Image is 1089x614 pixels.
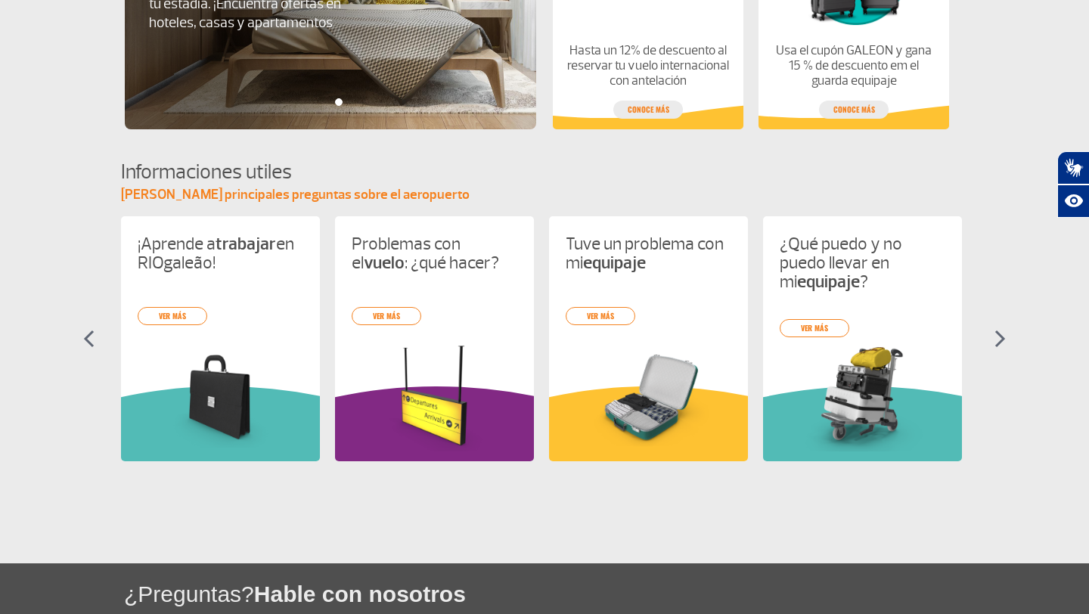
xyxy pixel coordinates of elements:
[138,343,303,451] img: card%20informa%C3%A7%C3%B5es%202.png
[216,233,276,255] strong: trabajar
[138,234,303,272] p: ¡Aprende a en RIOgaleão!
[121,386,320,461] img: verdeInformacoesUteis.svg
[549,386,748,461] img: amareloInformacoesUteis.svg
[335,386,534,461] img: roxoInformacoesUteis.svg
[819,101,889,119] a: conoce más
[121,186,968,204] p: [PERSON_NAME] principales preguntas sobre el aeropuerto
[352,343,517,451] img: card%20informa%C3%A7%C3%B5es%205.png
[352,307,421,325] a: ver más
[566,43,731,88] p: Hasta un 12% de descuento al reservar tu vuelo internacional con antelación
[780,234,945,291] p: ¿Qué puedo y no puedo llevar en mi ?
[1057,185,1089,218] button: Abrir recursos assistivos.
[138,307,207,325] a: ver más
[583,252,646,274] strong: equipaje
[254,581,466,606] span: Hable con nosotros
[124,578,1089,609] h1: ¿Preguntas?
[566,307,635,325] a: ver más
[566,234,731,272] p: Tuve un problema con mi
[771,43,936,88] p: Usa el cupón GALEON y gana 15 % de descuento em el guarda equipaje
[1057,151,1089,185] button: Abrir tradutor de língua de sinais.
[780,343,945,451] img: card%20informa%C3%A7%C3%B5es%201.png
[994,330,1006,348] img: seta-direita
[763,386,962,461] img: verdeInformacoesUteis.svg
[797,271,860,293] strong: equipaje
[352,234,517,272] p: Problemas con el : ¿qué hacer?
[613,101,683,119] a: conoce más
[780,319,849,337] a: ver más
[1057,151,1089,218] div: Plugin de acessibilidade da Hand Talk.
[121,158,968,186] h4: Informaciones utiles
[83,330,95,348] img: seta-esquerda
[566,343,731,451] img: problema-bagagem.png
[364,252,405,274] strong: vuelo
